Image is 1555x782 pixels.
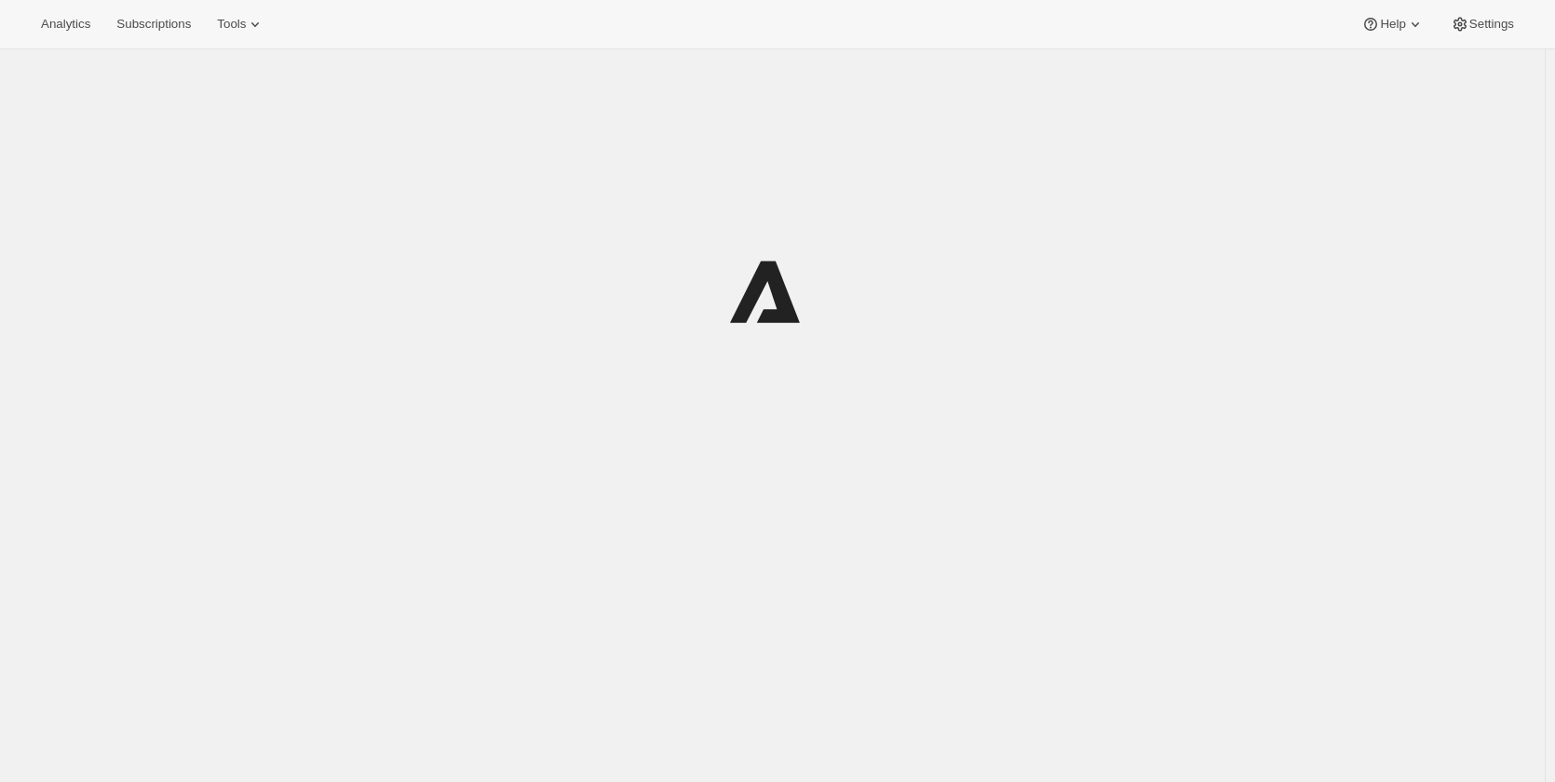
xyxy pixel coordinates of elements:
span: Settings [1469,17,1514,32]
button: Analytics [30,11,101,37]
span: Help [1380,17,1405,32]
button: Help [1350,11,1435,37]
button: Subscriptions [105,11,202,37]
span: Tools [217,17,246,32]
button: Tools [206,11,276,37]
span: Subscriptions [116,17,191,32]
span: Analytics [41,17,90,32]
button: Settings [1440,11,1525,37]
